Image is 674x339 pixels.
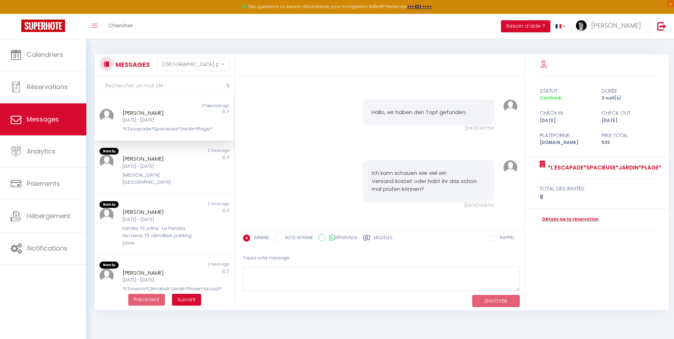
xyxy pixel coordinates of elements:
div: 27 seconds ago [164,103,233,109]
div: check in [535,109,597,117]
div: [PERSON_NAME] [123,109,194,117]
div: [DATE] [597,117,659,124]
span: Précédent [134,296,160,303]
img: ... [503,99,518,114]
a: Chercher [103,14,138,39]
span: 3 [227,155,229,160]
span: Suivant [177,296,196,303]
span: Chercher [108,22,133,29]
div: durée [597,87,659,95]
span: 3 [227,109,229,114]
div: [DATE] [535,117,597,124]
label: NOTE INTERNE [281,235,313,242]
div: [DATE] - [DATE] [123,216,194,223]
div: *L'Evasion*Climatisé*Jardin*Plage*Jacuzzi* [123,285,194,292]
div: [PERSON_NAME] [123,269,194,277]
div: 2 hours ago [164,262,233,269]
div: 2 hours ago [164,201,233,208]
div: [DATE] - [DATE] [123,163,194,170]
div: Tapez votre message [243,249,520,267]
span: Non lu [99,148,119,155]
span: [PERSON_NAME] [591,21,641,30]
img: ... [503,160,518,174]
img: logout [657,22,666,31]
h3: MESSAGES [114,56,150,72]
span: 2 [227,269,229,274]
label: RAPPEL [496,235,514,242]
input: Rechercher un mot clé [95,76,234,96]
div: [PERSON_NAME] [123,155,194,163]
span: Confirmé [540,95,561,101]
span: Analytics [27,147,55,156]
span: Messages [27,115,59,124]
div: 503 [597,139,659,146]
div: 3 nuit(s) [597,95,659,102]
div: total des invités [540,184,654,193]
div: Plateforme [535,131,597,140]
div: 8 [540,193,654,201]
img: ... [99,109,114,123]
span: Notifications [27,244,68,253]
img: ... [99,155,114,169]
span: Non lu [99,262,119,269]
span: Paiements [27,179,60,188]
pre: Ich kann schauen wie viel ein Versand kostet oder habt ihr das schon mal prüfen können? [372,169,485,193]
div: 2 hours ago [164,148,233,155]
span: Réservations [27,82,68,91]
span: Non lu [99,201,119,208]
div: [DATE] - [DATE] [123,117,194,124]
div: Prix total [597,131,659,140]
label: Modèles [374,235,393,243]
span: Hébergement [27,211,70,220]
label: AIRBNB [250,235,269,242]
span: 2 [227,208,229,213]
button: Previous [128,294,165,306]
div: *L'Escapade*Spacieuse*Jardin*Plage* [123,125,194,133]
img: ... [576,20,587,31]
pre: Hallo, wir haben den Topf gefunden. [372,108,485,117]
a: >>> ICI <<<< [407,4,432,10]
div: statut [535,87,597,95]
img: ... [99,269,114,283]
div: [DATE] 14:17:54 [363,125,494,132]
span: Calendriers [27,50,63,59]
button: ENVOYER [472,295,520,307]
a: *L'Escapade*Spacieuse*Jardin*Plage* [545,163,662,172]
label: WhatsApp [325,234,358,242]
img: Super Booking [21,20,65,32]
button: Next [172,294,201,306]
img: ... [99,208,114,222]
div: [DATE] - [DATE] [123,277,194,284]
div: [PERSON_NAME] [123,208,194,216]
div: [MEDICAL_DATA] [GEOGRAPHIC_DATA] [123,172,194,186]
button: Besoin d'aide ? [501,20,550,32]
a: ... [PERSON_NAME] [571,14,650,39]
a: Détails de la réservation [540,216,599,223]
div: [DATE] 14:18:59 [363,202,494,209]
div: check out [597,109,659,117]
div: familia T5 joffre · Le Familia, terrasse, T5 climatisé, parking privé [123,225,194,247]
div: [DOMAIN_NAME] [535,139,597,146]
